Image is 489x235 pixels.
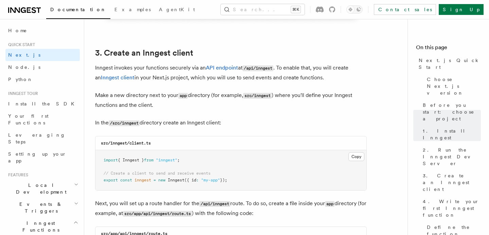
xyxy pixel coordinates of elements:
[50,7,106,12] span: Documentation
[439,4,484,15] a: Sign Up
[346,5,363,14] button: Toggle dark mode
[5,172,28,178] span: Features
[420,125,481,144] a: 1. Install Inngest
[420,144,481,170] a: 2. Run the Inngest Dev Server
[5,73,80,85] a: Python
[5,201,74,214] span: Events & Triggers
[416,43,481,54] h4: On this page
[8,52,40,58] span: Next.js
[123,211,192,217] code: src/app/api/inngest/route.ts
[5,91,38,96] span: Inngest tour
[420,170,481,195] a: 3. Create an Inngest client
[159,7,195,12] span: AgentKit
[168,178,184,182] span: Inngest
[243,93,272,99] code: src/inngest
[158,178,165,182] span: new
[5,182,74,195] span: Local Development
[95,48,193,58] a: 3. Create an Inngest client
[5,61,80,73] a: Node.js
[5,49,80,61] a: Next.js
[201,178,220,182] span: "my-app"
[101,74,134,81] a: Inngest client
[134,178,151,182] span: inngest
[95,91,367,110] p: Make a new directory next to your directory (for example, ) where you'll define your Inngest func...
[423,128,481,141] span: 1. Install Inngest
[104,158,118,162] span: import
[8,132,66,144] span: Leveraging Steps
[95,63,367,82] p: Inngest invokes your functions securely via an at . To enable that, you will create an in your Ne...
[101,141,151,145] code: src/inngest/client.ts
[416,54,481,73] a: Next.js Quick Start
[220,178,227,182] span: });
[178,93,188,99] code: app
[419,57,481,71] span: Next.js Quick Start
[177,158,180,162] span: ;
[5,198,80,217] button: Events & Triggers
[8,113,49,125] span: Your first Functions
[423,172,481,193] span: 3. Create an Inngest client
[114,7,151,12] span: Examples
[423,146,481,167] span: 2. Run the Inngest Dev Server
[325,201,334,207] code: app
[8,77,33,82] span: Python
[420,195,481,221] a: 4. Write your first Inngest function
[420,99,481,125] a: Before you start: choose a project
[427,76,481,96] span: Choose Next.js version
[5,24,80,37] a: Home
[423,198,481,218] span: 4. Write your first Inngest function
[153,178,156,182] span: =
[242,65,273,71] code: /api/inngest
[110,2,155,18] a: Examples
[423,102,481,122] span: Before you start: choose a project
[5,42,35,47] span: Quick start
[5,129,80,148] a: Leveraging Steps
[46,2,110,19] a: Documentation
[184,178,196,182] span: ({ id
[156,158,177,162] span: "inngest"
[109,120,140,126] code: /src/inngest
[348,152,364,161] button: Copy
[199,201,230,207] code: /api/inngest
[144,158,153,162] span: from
[5,98,80,110] a: Install the SDK
[95,118,367,128] p: In the directory create an Inngest client:
[5,110,80,129] a: Your first Functions
[155,2,199,18] a: AgentKit
[424,73,481,99] a: Choose Next.js version
[104,178,118,182] span: export
[8,64,40,70] span: Node.js
[120,178,132,182] span: const
[291,6,301,13] kbd: ⌘K
[5,148,80,167] a: Setting up your app
[206,64,238,71] a: API endpoint
[118,158,144,162] span: { Inngest }
[8,151,67,163] span: Setting up your app
[8,27,27,34] span: Home
[5,220,73,233] span: Inngest Functions
[5,179,80,198] button: Local Development
[221,4,305,15] button: Search...⌘K
[95,199,367,218] p: Next, you will set up a route handler for the route. To do so, create a file inside your director...
[104,171,211,176] span: // Create a client to send and receive events
[374,4,436,15] a: Contact sales
[196,178,199,182] span: :
[8,101,78,106] span: Install the SDK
